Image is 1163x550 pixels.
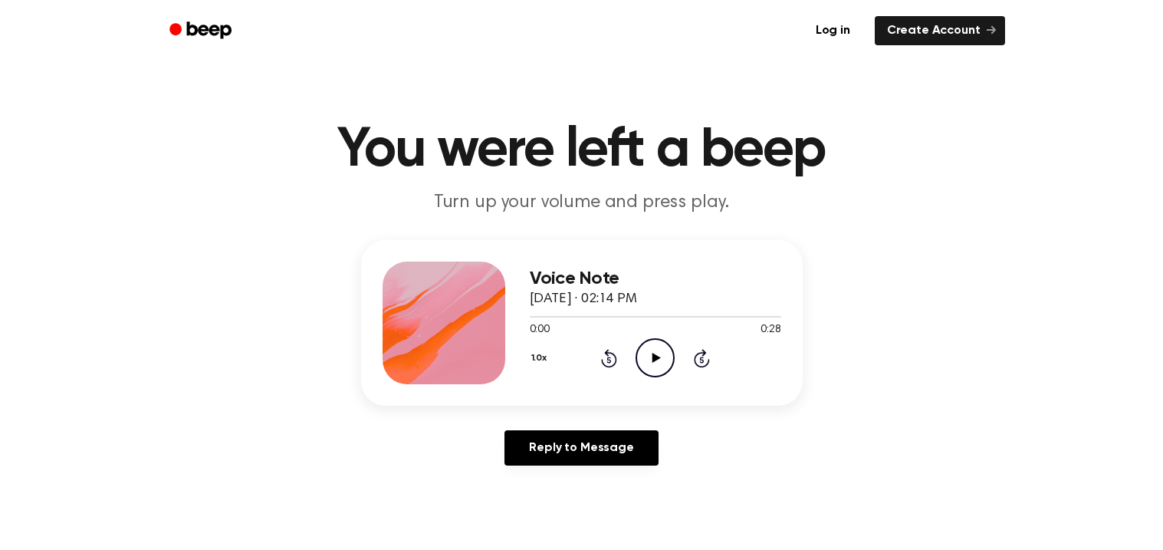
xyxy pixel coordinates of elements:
[875,16,1005,45] a: Create Account
[287,190,876,216] p: Turn up your volume and press play.
[189,123,974,178] h1: You were left a beep
[761,322,780,338] span: 0:28
[159,16,245,46] a: Beep
[530,268,781,289] h3: Voice Note
[504,430,658,466] a: Reply to Message
[800,13,866,48] a: Log in
[530,322,550,338] span: 0:00
[530,292,637,306] span: [DATE] · 02:14 PM
[530,345,553,371] button: 1.0x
